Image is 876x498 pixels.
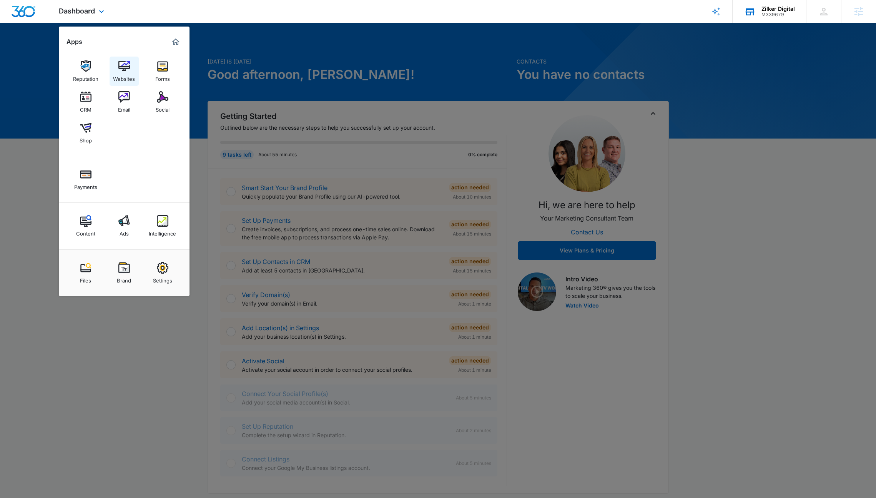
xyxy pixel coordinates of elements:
[761,12,795,17] div: account id
[170,36,182,48] a: Marketing 360® Dashboard
[71,118,100,147] a: Shop
[71,258,100,287] a: Files
[71,211,100,241] a: Content
[80,274,91,284] div: Files
[153,274,172,284] div: Settings
[148,57,177,86] a: Forms
[148,211,177,241] a: Intelligence
[76,227,95,237] div: Content
[110,211,139,241] a: Ads
[71,57,100,86] a: Reputation
[74,180,97,190] div: Payments
[73,72,98,82] div: Reputation
[120,227,129,237] div: Ads
[113,72,135,82] div: Websites
[148,87,177,117] a: Social
[59,7,95,15] span: Dashboard
[761,6,795,12] div: account name
[117,274,131,284] div: Brand
[155,72,170,82] div: Forms
[80,103,91,113] div: CRM
[118,103,130,113] div: Email
[149,227,176,237] div: Intelligence
[110,57,139,86] a: Websites
[148,258,177,287] a: Settings
[66,38,82,45] h2: Apps
[80,134,92,144] div: Shop
[110,258,139,287] a: Brand
[156,103,170,113] div: Social
[71,87,100,117] a: CRM
[71,165,100,194] a: Payments
[110,87,139,117] a: Email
